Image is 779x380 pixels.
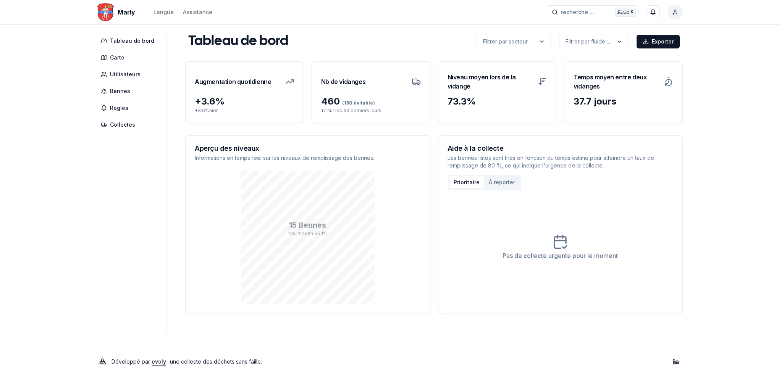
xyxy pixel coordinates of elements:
h3: Temps moyen entre deux vidanges [574,71,659,92]
a: Assistance [183,8,212,17]
h3: Aide à la collecte [448,145,674,152]
img: Evoly Logo [96,356,108,368]
div: + 3.6 % [195,95,294,108]
a: evoly [152,358,166,365]
a: Collectes [96,118,162,132]
button: label [477,34,551,49]
button: label [559,34,629,49]
h3: Nb de vidanges [321,71,365,92]
p: + 3.6 % hier [195,108,294,114]
button: Langue [154,8,174,17]
button: À reporter [484,176,520,188]
h3: Niveau moyen lors de la vidange [448,71,533,92]
p: Les bennes listés sont triés en fonction du temps estimé pour atteindre un taux de remplissage de... [448,154,674,169]
h3: Augmentation quotidienne [195,71,271,92]
span: Règles [110,104,128,112]
span: Marly [118,8,135,17]
button: Prioritaire [449,176,484,188]
p: Informations en temps réel sur les niveaux de remplissage des bennes. [195,154,421,162]
span: recherche ... [561,8,594,16]
div: Langue [154,8,174,16]
span: Utilisateurs [110,71,141,78]
a: Tableau de bord [96,34,162,48]
h1: Tableau de bord [188,34,288,49]
p: Filtrer par secteur ... [483,38,533,45]
button: recherche ...Ctrl+K [547,5,638,19]
button: Exporter [637,35,680,48]
div: 73.3 % [448,95,547,108]
span: Tableau de bord [110,37,154,45]
div: 460 [321,95,421,108]
img: Marly Logo [96,3,115,21]
p: 17 sur les 30 derniers jours [321,108,421,114]
div: Pas de collecte urgente pour le moment [503,251,618,260]
span: (150 évitable) [340,100,375,106]
a: Utilisateurs [96,68,162,81]
h3: Aperçu des niveaux [195,145,421,152]
span: Collectes [110,121,135,129]
span: Bennes [110,87,130,95]
a: Bennes [96,84,162,98]
div: 37.7 jours [574,95,673,108]
p: Développé par - une collecte des déchets sans faille . [112,356,262,367]
span: Carte [110,54,124,61]
p: Filtrer par fluide ... [566,38,610,45]
a: Marly [96,8,138,17]
a: Carte [96,51,162,64]
a: Règles [96,101,162,115]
